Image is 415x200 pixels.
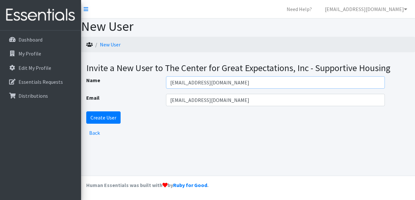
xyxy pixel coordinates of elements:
a: Ruby for Good [173,182,207,188]
a: Distributions [3,89,78,102]
a: [EMAIL_ADDRESS][DOMAIN_NAME] [320,3,412,16]
input: Create User [86,111,121,124]
p: Distributions [18,93,48,99]
a: Back [89,130,100,136]
p: My Profile [18,50,41,57]
a: Edit My Profile [3,61,78,74]
label: Name [84,76,166,86]
p: Dashboard [18,36,42,43]
label: Email [84,94,166,104]
a: Need Help? [281,3,317,16]
img: HumanEssentials [3,4,78,26]
strong: Human Essentials was built with by . [86,182,208,188]
h3: Invite a New User to The Center for Great Expectations, Inc - Supportive Housing [86,63,410,74]
p: Essentials Requests [18,79,63,85]
a: My Profile [3,47,78,60]
a: Essentials Requests [3,75,78,88]
a: Dashboard [3,33,78,46]
h1: New User [81,19,415,34]
a: New User [100,41,121,48]
p: Edit My Profile [18,65,51,71]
